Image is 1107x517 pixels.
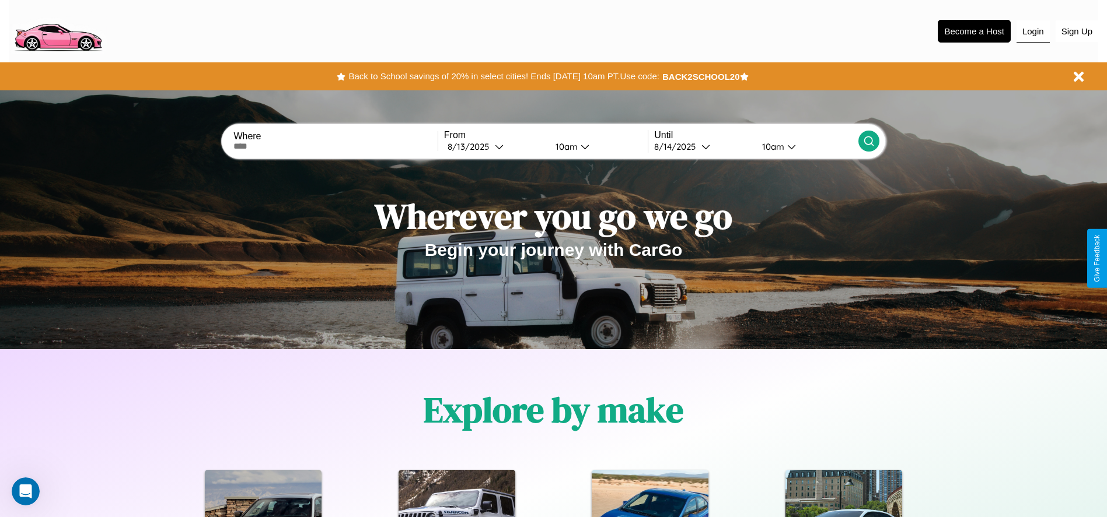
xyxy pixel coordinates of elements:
div: 8 / 14 / 2025 [654,141,701,152]
button: Sign Up [1056,20,1098,42]
button: Become a Host [938,20,1011,43]
label: Where [233,131,437,142]
div: 10am [550,141,581,152]
button: Login [1017,20,1050,43]
b: BACK2SCHOOL20 [662,72,740,82]
iframe: Intercom live chat [12,477,40,505]
h1: Explore by make [424,386,683,434]
label: Until [654,130,858,140]
div: 8 / 13 / 2025 [448,141,495,152]
button: 10am [546,140,648,153]
button: 10am [753,140,858,153]
div: 10am [756,141,787,152]
label: From [444,130,648,140]
div: Give Feedback [1093,235,1101,282]
button: Back to School savings of 20% in select cities! Ends [DATE] 10am PT.Use code: [345,68,662,85]
img: logo [9,6,107,54]
button: 8/13/2025 [444,140,546,153]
